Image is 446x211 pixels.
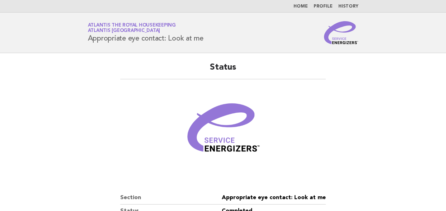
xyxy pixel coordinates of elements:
h2: Status [120,62,326,79]
dd: Appropriate eye contact: Look at me [222,191,326,205]
a: Atlantis the Royal HousekeepingAtlantis [GEOGRAPHIC_DATA] [88,23,176,33]
span: Atlantis [GEOGRAPHIC_DATA] [88,29,160,33]
a: History [338,4,358,9]
dt: Section [120,191,222,205]
a: Profile [314,4,333,9]
img: Verified [180,88,266,174]
a: Home [294,4,308,9]
h1: Appropriate eye contact: Look at me [88,23,203,42]
img: Service Energizers [324,21,358,44]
